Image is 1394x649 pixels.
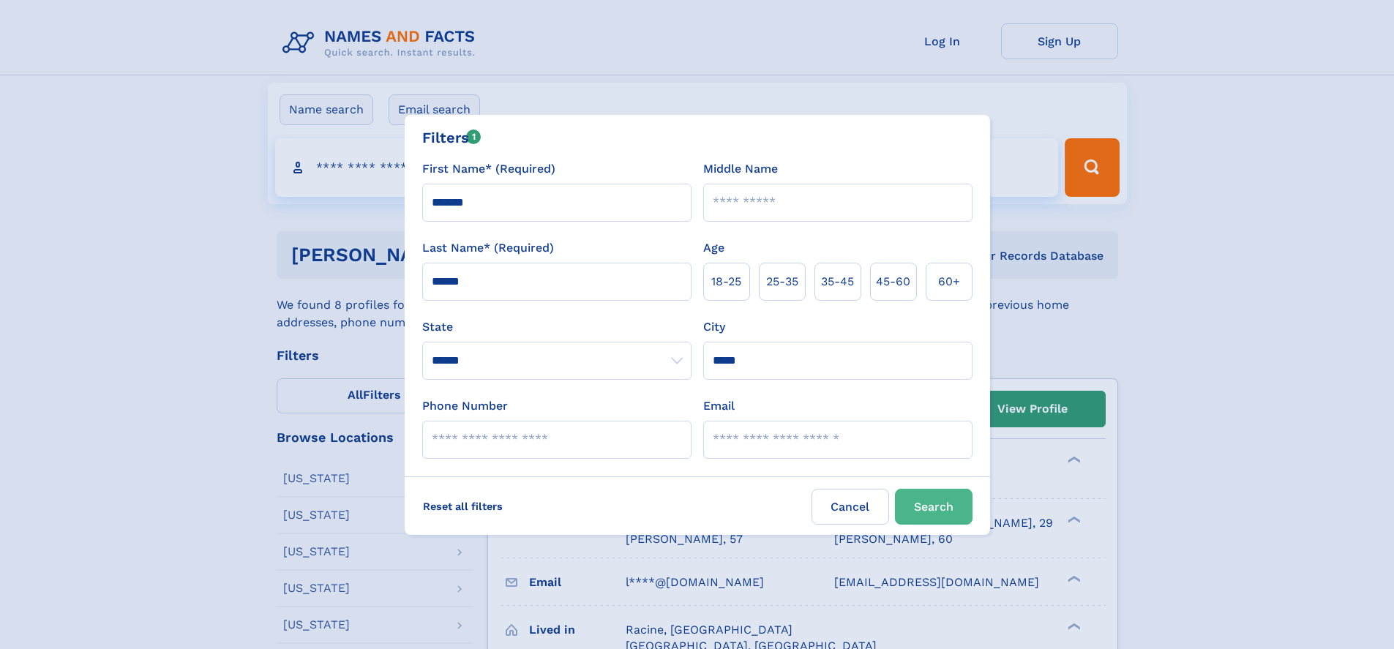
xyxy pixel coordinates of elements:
label: Phone Number [422,397,508,415]
label: Middle Name [703,160,778,178]
label: State [422,318,692,336]
label: Age [703,239,724,257]
span: 60+ [938,273,960,290]
span: 35‑45 [821,273,854,290]
div: Filters [422,127,481,149]
button: Search [895,489,973,525]
label: Email [703,397,735,415]
label: First Name* (Required) [422,160,555,178]
label: City [703,318,725,336]
label: Last Name* (Required) [422,239,554,257]
span: 45‑60 [876,273,910,290]
span: 18‑25 [711,273,741,290]
label: Reset all filters [413,489,512,524]
span: 25‑35 [766,273,798,290]
label: Cancel [812,489,889,525]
